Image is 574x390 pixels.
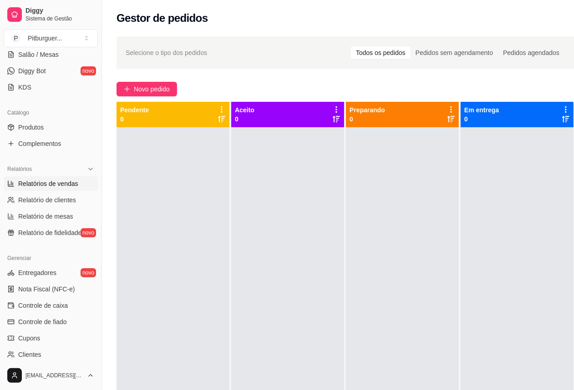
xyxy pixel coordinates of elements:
[25,15,94,22] span: Sistema de Gestão
[18,66,46,75] span: Diggy Bot
[18,350,41,359] span: Clientes
[18,195,76,205] span: Relatório de clientes
[4,47,98,62] a: Salão / Mesas
[464,105,499,115] p: Em entrega
[351,46,411,59] div: Todos os pedidos
[4,225,98,240] a: Relatório de fidelidadenovo
[25,372,83,379] span: [EMAIL_ADDRESS][DOMAIN_NAME]
[18,228,81,237] span: Relatório de fidelidade
[126,48,207,58] span: Selecione o tipo dos pedidos
[18,317,67,326] span: Controle de fiado
[4,315,98,329] a: Controle de fiado
[4,80,98,95] a: KDS
[350,105,385,115] p: Preparando
[4,209,98,224] a: Relatório de mesas
[18,50,59,59] span: Salão / Mesas
[4,120,98,135] a: Produtos
[117,82,177,96] button: Novo pedido
[7,165,32,173] span: Relatórios
[350,115,385,124] p: 0
[18,83,31,92] span: KDS
[4,347,98,362] a: Clientes
[134,84,170,94] span: Novo pedido
[411,46,498,59] div: Pedidos sem agendamento
[4,331,98,345] a: Cupons
[124,86,130,92] span: plus
[464,115,499,124] p: 0
[18,139,61,148] span: Complementos
[18,268,56,277] span: Entregadores
[4,64,98,78] a: Diggy Botnovo
[18,301,68,310] span: Controle de caixa
[11,34,20,43] span: P
[4,136,98,151] a: Complementos
[4,365,98,386] button: [EMAIL_ADDRESS][DOMAIN_NAME]
[4,265,98,280] a: Entregadoresnovo
[4,282,98,296] a: Nota Fiscal (NFC-e)
[18,212,73,221] span: Relatório de mesas
[235,115,254,124] p: 0
[4,176,98,191] a: Relatórios de vendas
[235,105,254,115] p: Aceito
[28,34,62,43] div: Pitburguer ...
[120,115,149,124] p: 0
[18,334,40,343] span: Cupons
[18,179,78,188] span: Relatórios de vendas
[4,298,98,313] a: Controle de caixa
[18,285,75,294] span: Nota Fiscal (NFC-e)
[498,46,564,59] div: Pedidos agendados
[120,105,149,115] p: Pendente
[117,11,208,25] h2: Gestor de pedidos
[4,105,98,120] div: Catálogo
[25,7,94,15] span: Diggy
[4,29,98,47] button: Select a team
[4,251,98,265] div: Gerenciar
[4,193,98,207] a: Relatório de clientes
[18,123,44,132] span: Produtos
[4,4,98,25] a: DiggySistema de Gestão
